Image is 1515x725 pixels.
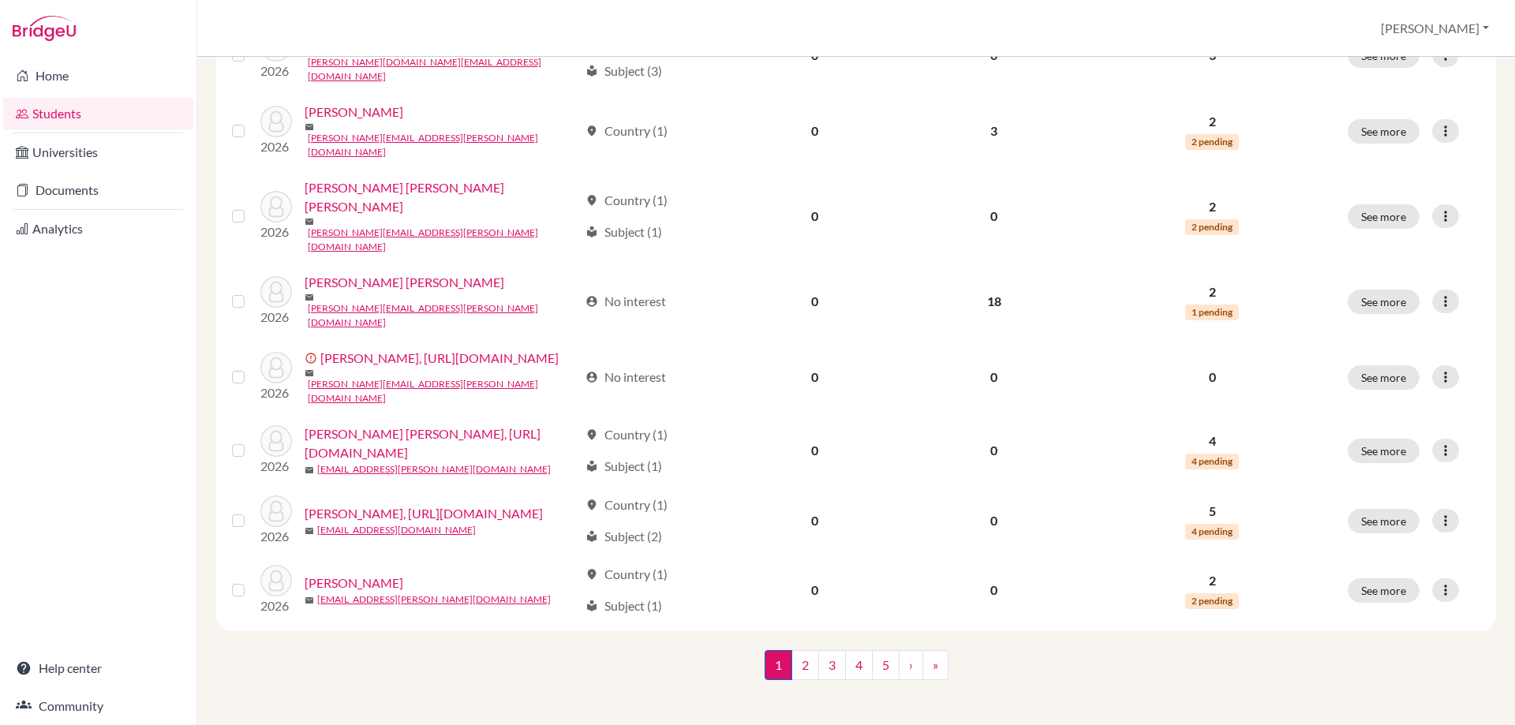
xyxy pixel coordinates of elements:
nav: ... [765,650,948,693]
a: [PERSON_NAME] [PERSON_NAME] [305,273,504,292]
button: See more [1348,439,1420,463]
a: [PERSON_NAME][EMAIL_ADDRESS][PERSON_NAME][DOMAIN_NAME] [308,301,578,330]
div: Subject (1) [585,457,662,476]
p: 2026 [260,383,292,402]
img: Bridge-U [13,16,76,41]
div: Country (1) [585,565,668,584]
p: 2026 [260,137,292,156]
p: 2 [1096,282,1329,301]
td: 3 [902,93,1086,169]
p: 2026 [260,527,292,546]
p: 0 [1096,368,1329,387]
span: local_library [585,460,598,473]
div: Subject (1) [585,222,662,241]
img: Cabrero Barrientos, Alberto [260,276,292,308]
span: error_outline [305,352,320,364]
span: local_library [585,226,598,238]
td: 0 [728,415,902,486]
span: location_on [585,194,598,207]
a: Analytics [3,213,193,245]
span: mail [305,368,314,378]
span: local_library [585,65,598,77]
a: [PERSON_NAME] [PERSON_NAME], [URL][DOMAIN_NAME] [305,424,578,462]
a: 3 [818,650,846,680]
span: 4 pending [1185,454,1239,469]
a: 5 [872,650,900,680]
img: Calderón Sagrera, https://easalvador.powerschool.com/admin/students/home.html?frn=001685 [260,352,292,383]
a: [EMAIL_ADDRESS][PERSON_NAME][DOMAIN_NAME] [317,592,551,607]
a: [PERSON_NAME] [305,103,403,121]
button: See more [1348,119,1420,144]
img: Castellá Falkenberg, https://easalvador.powerschool.com/admin/students/home.html?frn=001686 [260,495,292,527]
td: 18 [902,263,1086,339]
p: 2026 [260,596,292,615]
img: Cabrera Morales, Giovanni Leonidas [260,191,292,222]
a: [PERSON_NAME][EMAIL_ADDRESS][PERSON_NAME][DOMAIN_NAME] [308,377,578,405]
span: 1 pending [1185,305,1239,320]
a: › [899,650,923,680]
a: Documents [3,174,193,206]
img: Calidonio Salinas, https://easalvador.powerschool.com/admin/students/home.html?frn=0012504 [260,425,292,457]
p: 2026 [260,222,292,241]
span: location_on [585,499,598,511]
a: [EMAIL_ADDRESS][DOMAIN_NAME] [317,523,476,537]
span: mail [305,596,314,605]
span: location_on [585,568,598,581]
td: 0 [728,339,902,415]
a: [PERSON_NAME] [PERSON_NAME] [PERSON_NAME] [305,178,578,216]
a: Students [3,98,193,129]
a: Universities [3,136,193,168]
td: 0 [728,93,902,169]
span: 2 pending [1185,219,1239,235]
a: [PERSON_NAME][EMAIL_ADDRESS][PERSON_NAME][DOMAIN_NAME] [308,131,578,159]
td: 0 [902,415,1086,486]
span: local_library [585,600,598,612]
td: 0 [728,263,902,339]
p: 5 [1096,502,1329,521]
button: See more [1348,365,1420,390]
td: 0 [902,339,1086,415]
a: [EMAIL_ADDRESS][PERSON_NAME][DOMAIN_NAME] [317,462,551,476]
a: [PERSON_NAME], [URL][DOMAIN_NAME] [305,504,543,523]
div: Subject (3) [585,62,662,80]
td: 0 [902,555,1086,625]
a: Community [3,690,193,722]
p: 2 [1096,197,1329,216]
td: 0 [902,169,1086,263]
span: 4 pending [1185,524,1239,540]
div: Subject (2) [585,527,662,546]
div: Country (1) [585,191,668,210]
span: account_circle [585,371,598,383]
button: See more [1348,204,1420,229]
span: mail [305,122,314,132]
div: No interest [585,292,666,311]
p: 2026 [260,62,292,80]
span: mail [305,217,314,226]
p: 2026 [260,457,292,476]
td: 0 [728,169,902,263]
td: 0 [728,555,902,625]
div: Country (1) [585,425,668,444]
span: 2 pending [1185,134,1239,150]
a: 4 [845,650,873,680]
td: 0 [728,486,902,555]
span: 2 pending [1185,593,1239,609]
a: [PERSON_NAME][DOMAIN_NAME][EMAIL_ADDRESS][DOMAIN_NAME] [308,55,578,84]
a: Home [3,60,193,92]
span: local_library [585,530,598,543]
a: Help center [3,652,193,684]
span: mail [305,293,314,302]
div: Subject (1) [585,596,662,615]
span: 1 [765,650,792,680]
p: 4 [1096,432,1329,450]
a: [PERSON_NAME] [305,574,403,592]
button: See more [1348,290,1420,314]
button: [PERSON_NAME] [1374,13,1496,43]
span: mail [305,526,314,536]
p: 2 [1096,112,1329,131]
a: [PERSON_NAME][EMAIL_ADDRESS][PERSON_NAME][DOMAIN_NAME] [308,226,578,254]
span: mail [305,465,314,475]
a: [PERSON_NAME], [URL][DOMAIN_NAME] [320,349,559,368]
span: account_circle [585,295,598,308]
button: See more [1348,509,1420,533]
